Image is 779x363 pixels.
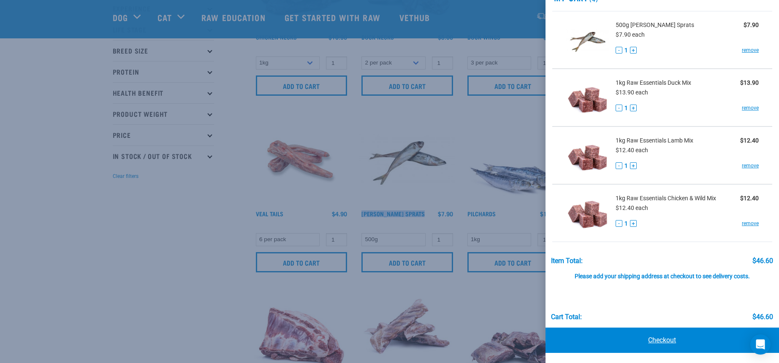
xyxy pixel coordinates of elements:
img: Raw Essentials Lamb Mix [566,134,609,177]
span: 1 [624,104,628,113]
span: 1 [624,161,628,170]
div: Item Total: [551,257,583,265]
div: $46.60 [752,257,773,265]
span: 1kg Raw Essentials Duck Mix [616,78,691,87]
span: $13.90 each [616,89,648,96]
span: $12.40 each [616,147,648,153]
button: - [616,47,622,54]
button: + [630,47,637,54]
span: 1kg Raw Essentials Lamb Mix [616,136,693,145]
img: Jack Mackerel Sprats [566,18,609,62]
span: 500g [PERSON_NAME] Sprats [616,21,694,30]
strong: $12.40 [740,137,759,144]
strong: $12.40 [740,195,759,202]
a: remove [742,104,759,112]
a: remove [742,220,759,227]
img: Raw Essentials Chicken & Wild Mix [566,191,609,235]
div: $46.60 [752,313,773,321]
strong: $7.90 [744,22,759,28]
button: + [630,162,637,169]
button: + [630,105,637,111]
button: - [616,105,622,111]
span: $7.90 each [616,31,645,38]
div: Open Intercom Messenger [750,334,771,355]
div: Cart total: [551,313,582,321]
div: Please add your shipping address at checkout to see delivery costs. [551,265,773,280]
button: - [616,220,622,227]
button: + [630,220,637,227]
button: - [616,162,622,169]
a: remove [742,46,759,54]
img: Raw Essentials Duck Mix [566,76,609,119]
a: remove [742,162,759,169]
span: 1 [624,46,628,55]
strong: $13.90 [740,79,759,86]
span: 1kg Raw Essentials Chicken & Wild Mix [616,194,716,203]
span: $12.40 each [616,204,648,211]
span: 1 [624,219,628,228]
